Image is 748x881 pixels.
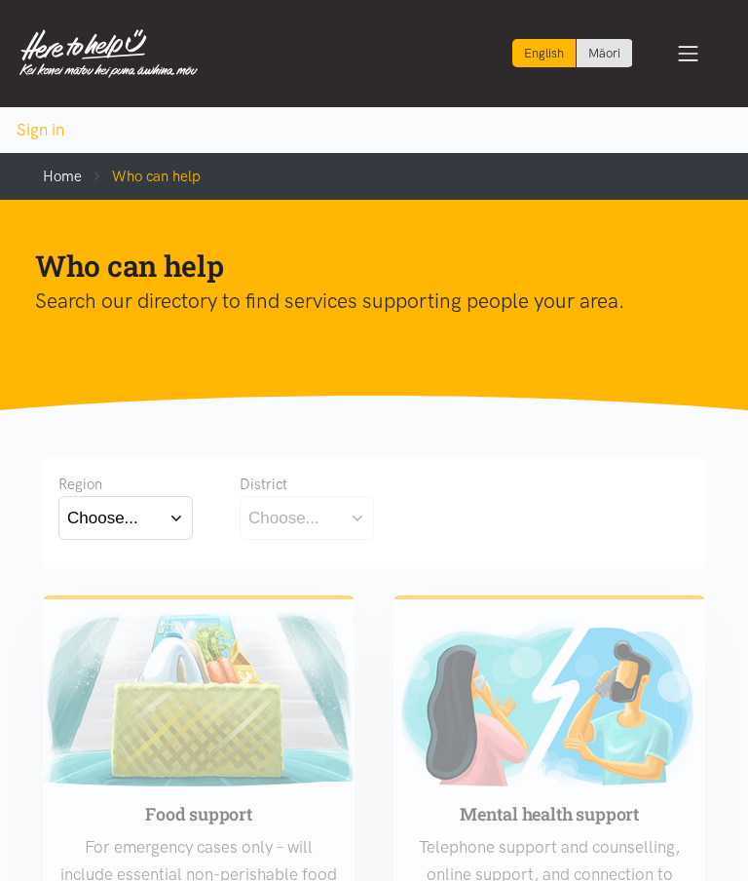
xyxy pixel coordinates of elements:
div: District [240,473,374,496]
button: Choose... [58,496,193,540]
div: Choose... [248,505,319,531]
li: Who can help [82,165,201,188]
div: Current language [512,39,577,67]
button: Toggle navigation [648,19,729,88]
a: Switch to Te Reo Māori [577,39,632,67]
img: Home [19,29,198,78]
h1: Who can help [35,247,682,285]
p: Search our directory to find services supporting people your area. [35,285,682,318]
button: Choose... [240,496,374,540]
a: Home [43,168,82,185]
div: Language toggle [512,39,633,67]
div: Region [58,473,193,496]
div: Choose... [67,505,138,531]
